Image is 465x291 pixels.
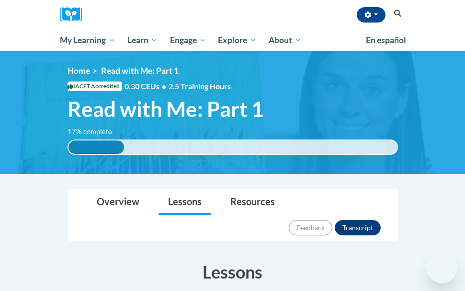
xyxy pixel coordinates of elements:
a: My Learning [54,29,122,51]
span: About [269,35,301,46]
a: En español [360,30,412,50]
span: Learn [127,35,158,46]
a: Home [68,66,90,76]
a: Learn [121,29,164,51]
span: Read with Me: Part 1 [101,66,179,76]
label: 17% complete [68,127,123,137]
button: Account Settings [357,7,386,23]
a: Engage [164,29,212,51]
i:  [393,10,402,17]
div: 17% complete [68,140,125,154]
a: About [262,29,307,51]
h3: Lessons [68,260,398,284]
iframe: Button to launch messaging window [427,253,457,283]
button: Feedback [289,220,332,235]
a: Explore [212,29,262,51]
button: Transcript [335,220,381,235]
span: 0.30 CEUs [125,81,169,92]
a: Lessons [159,190,211,215]
span: 2.5 Training Hours [169,81,231,91]
span: Explore [218,35,256,46]
div: Main menu [53,29,412,51]
span: Engage [170,35,206,46]
span: Read with Me: Part 1 [68,96,264,122]
a: Overview [87,190,149,215]
a: Resources [221,190,284,215]
span: IACET Accredited [68,81,122,91]
span: En español [366,35,406,45]
a: Cox Campus [60,7,89,22]
span: My Learning [60,35,115,46]
button: Search [390,8,405,19]
img: Logo brand [60,7,89,22]
span: • [162,81,166,91]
